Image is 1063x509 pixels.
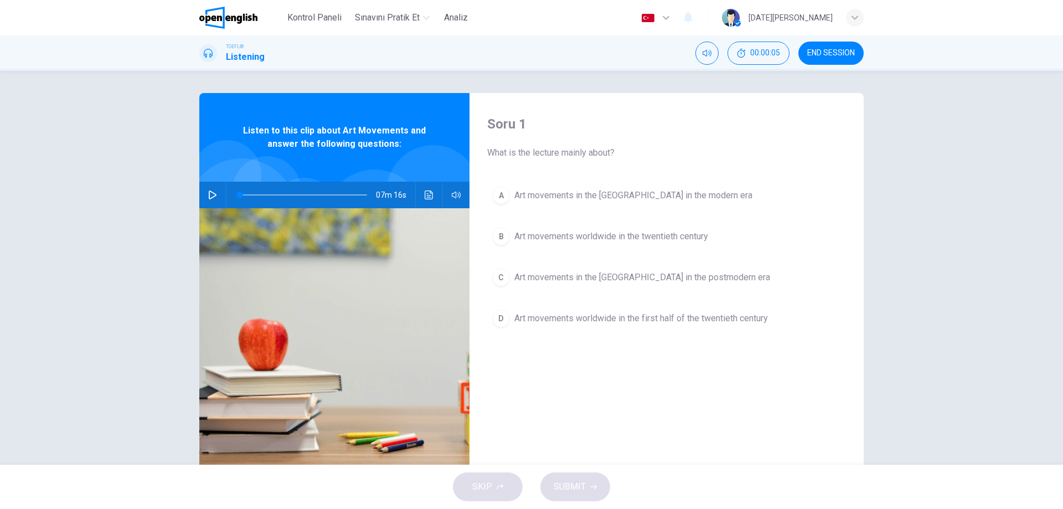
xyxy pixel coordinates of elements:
[492,228,510,245] div: B
[749,11,833,24] div: [DATE][PERSON_NAME]
[722,9,740,27] img: Profile picture
[487,264,846,291] button: CArt movements in the [GEOGRAPHIC_DATA] in the postmodern era
[350,8,434,28] button: Sınavını Pratik Et
[199,7,257,29] img: OpenEnglish logo
[727,42,789,65] button: 00:00:05
[514,312,768,325] span: Art movements worldwide in the first half of the twentieth century
[444,11,468,24] span: Analiz
[235,124,434,151] span: Listen to this clip about Art Movements and answer the following questions:
[376,182,415,208] span: 07m 16s
[798,42,864,65] button: END SESSION
[641,14,655,22] img: tr
[514,271,770,284] span: Art movements in the [GEOGRAPHIC_DATA] in the postmodern era
[807,49,855,58] span: END SESSION
[226,43,244,50] span: TOEFL®
[727,42,789,65] div: Hide
[283,8,346,28] button: Kontrol Paneli
[492,269,510,286] div: C
[750,49,780,58] span: 00:00:05
[492,310,510,327] div: D
[438,8,474,28] button: Analiz
[199,7,283,29] a: OpenEnglish logo
[514,230,708,243] span: Art movements worldwide in the twentieth century
[487,182,846,209] button: AArt movements in the [GEOGRAPHIC_DATA] in the modern era
[487,115,846,133] h4: Soru 1
[487,305,846,332] button: DArt movements worldwide in the first half of the twentieth century
[695,42,719,65] div: Mute
[487,146,846,160] span: What is the lecture mainly about?
[287,11,342,24] span: Kontrol Paneli
[514,189,752,202] span: Art movements in the [GEOGRAPHIC_DATA] in the modern era
[420,182,438,208] button: Ses transkripsiyonunu görmek için tıklayın
[487,223,846,250] button: BArt movements worldwide in the twentieth century
[226,50,265,64] h1: Listening
[355,11,420,24] span: Sınavını Pratik Et
[492,187,510,204] div: A
[199,208,469,478] img: Listen to this clip about Art Movements and answer the following questions:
